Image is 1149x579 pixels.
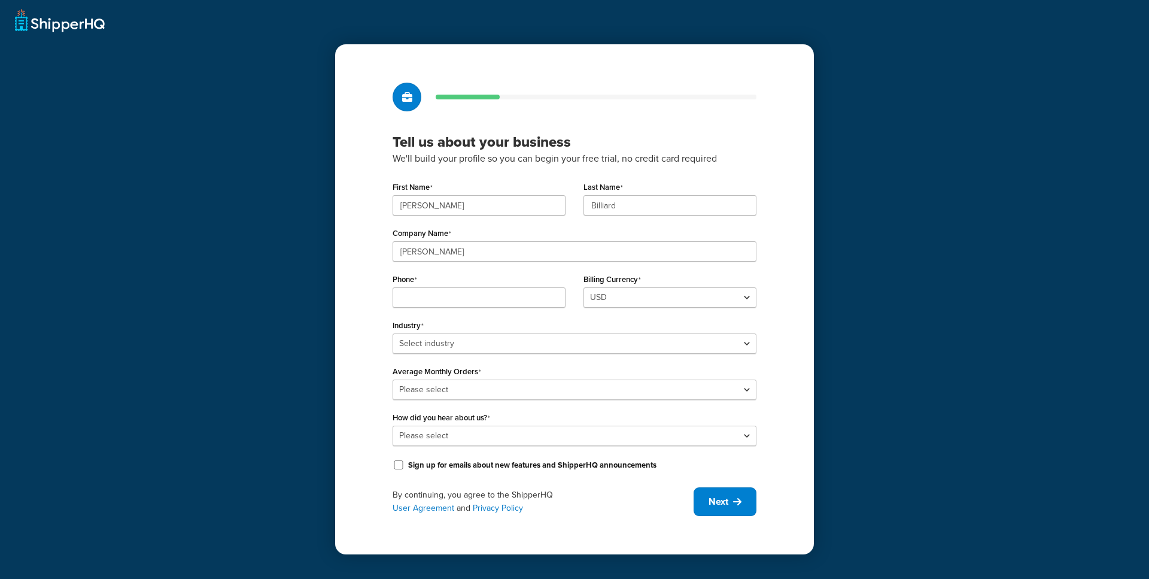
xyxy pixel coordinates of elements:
[393,275,417,284] label: Phone
[393,367,481,377] label: Average Monthly Orders
[583,183,623,192] label: Last Name
[408,460,656,471] label: Sign up for emails about new features and ShipperHQ announcements
[694,487,756,516] button: Next
[473,502,523,514] a: Privacy Policy
[393,133,756,151] h3: Tell us about your business
[393,489,694,515] div: By continuing, you agree to the ShipperHQ and
[709,495,728,508] span: Next
[393,151,756,166] p: We'll build your profile so you can begin your free trial, no credit card required
[583,275,641,284] label: Billing Currency
[393,321,424,331] label: Industry
[393,502,454,514] a: User Agreement
[393,413,490,423] label: How did you hear about us?
[393,229,451,238] label: Company Name
[393,183,433,192] label: First Name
